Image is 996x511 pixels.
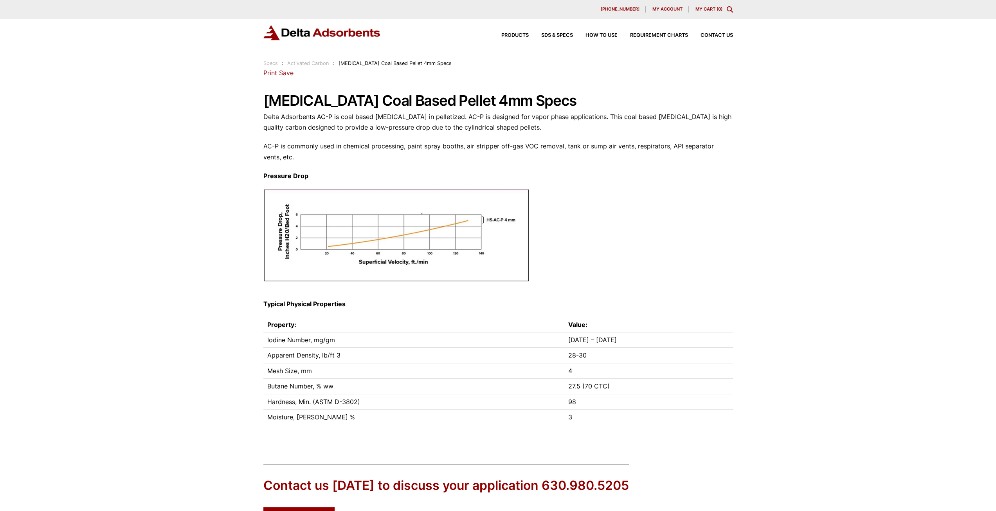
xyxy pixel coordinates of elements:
td: Iodine Number, mg/gm [263,332,564,347]
td: Apparent Density, lb/ft 3 [263,348,564,363]
a: My Cart (0) [695,6,722,12]
span: 0 [718,6,720,12]
td: 4 [564,363,733,378]
td: 28-30 [564,348,733,363]
a: My account [646,6,689,13]
div: Toggle Modal Content [727,6,733,13]
img: Delta Adsorbents [263,25,381,40]
a: Save [279,69,294,77]
a: Contact Us [688,33,733,38]
span: How to Use [585,33,618,38]
strong: Typical Physical Properties [263,300,346,308]
td: Mesh Size, mm [263,363,564,378]
span: Contact Us [701,33,733,38]
p: AC-P is commonly used in chemical processing, paint spray booths, air stripper off-gas VOC remova... [263,141,733,162]
span: [MEDICAL_DATA] Coal Based Pellet 4mm Specs [339,60,452,66]
a: Requirement Charts [618,33,688,38]
td: Moisture, [PERSON_NAME] % [263,409,564,424]
span: : [333,60,335,66]
span: : [282,60,283,66]
a: [PHONE_NUMBER] [594,6,646,13]
td: 27.5 (70 CTC) [564,379,733,394]
span: Requirement Charts [630,33,688,38]
span: Products [501,33,529,38]
td: Hardness, Min. (ASTM D-3802) [263,394,564,409]
h1: [MEDICAL_DATA] Coal Based Pellet 4mm Specs [263,93,733,109]
a: Print [263,69,277,77]
strong: Pressure Drop [263,172,308,180]
a: Specs [263,60,278,66]
strong: Value: [568,321,587,329]
td: Butane Number, % ww [263,379,564,394]
span: My account [652,7,682,11]
span: [PHONE_NUMBER] [600,7,639,11]
td: 3 [564,409,733,424]
td: [DATE] – [DATE] [564,332,733,347]
div: Contact us [DATE] to discuss your application 630.980.5205 [263,477,629,495]
a: SDS & SPECS [529,33,573,38]
a: Products [489,33,529,38]
span: SDS & SPECS [541,33,573,38]
strong: Property: [267,321,296,329]
td: 98 [564,394,733,409]
p: Delta Adsorbents AC-P is coal based [MEDICAL_DATA] in pelletized. AC-P is designed for vapor phas... [263,112,733,133]
a: Activated Carbon [287,60,329,66]
a: How to Use [573,33,618,38]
